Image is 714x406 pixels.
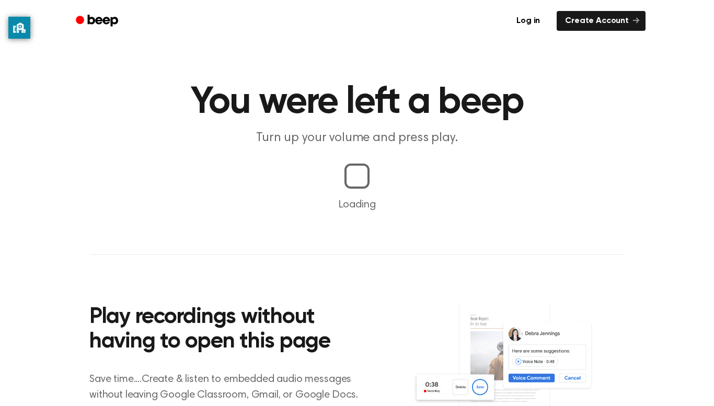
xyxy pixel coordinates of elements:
button: privacy banner [8,17,30,39]
p: Loading [13,197,701,213]
p: Save time....Create & listen to embedded audio messages without leaving Google Classroom, Gmail, ... [89,372,371,403]
a: Log in [506,9,550,33]
p: Turn up your volume and press play. [156,130,558,147]
h2: Play recordings without having to open this page [89,305,371,355]
a: Create Account [557,11,646,31]
a: Beep [68,11,128,31]
h1: You were left a beep [89,84,625,121]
